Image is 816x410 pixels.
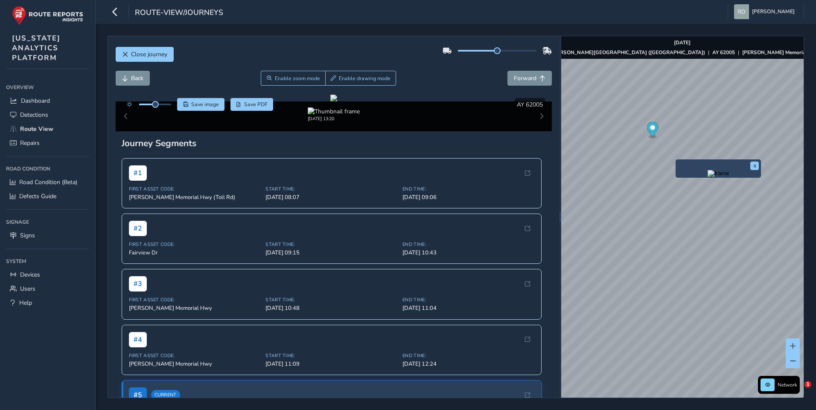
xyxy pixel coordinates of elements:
[402,304,534,312] span: [DATE] 11:04
[6,162,89,175] div: Road Condition
[129,387,147,403] span: # 5
[6,108,89,122] a: Detections
[265,360,397,368] span: [DATE] 11:09
[265,193,397,201] span: [DATE] 08:07
[6,175,89,189] a: Road Condition (Beta)
[6,216,89,228] div: Signage
[402,360,534,368] span: [DATE] 12:24
[122,137,546,149] div: Journey Segments
[6,282,89,296] a: Users
[129,332,147,347] span: # 4
[339,75,391,82] span: Enable drawing mode
[19,192,56,200] span: Defects Guide
[678,170,759,176] button: Preview frame
[402,297,534,303] span: End Time:
[265,352,397,359] span: Start Time:
[804,381,811,388] span: 1
[750,162,759,170] button: x
[12,6,83,25] img: rr logo
[734,4,798,19] button: [PERSON_NAME]
[787,381,807,401] iframe: Intercom live chat
[6,268,89,282] a: Devices
[129,241,261,248] span: First Asset Code:
[20,231,35,240] span: Signs
[6,296,89,310] a: Help
[244,101,268,108] span: Save PDF
[131,74,143,82] span: Back
[402,193,534,201] span: [DATE] 09:06
[517,101,543,109] span: AY 62005
[261,71,325,86] button: Zoom
[191,101,219,108] span: Save image
[129,186,261,192] span: First Asset Code:
[21,97,50,105] span: Dashboard
[6,81,89,94] div: Overview
[151,390,180,400] span: Current
[308,115,360,122] div: [DATE] 13:20
[129,276,147,292] span: # 3
[19,178,77,186] span: Road Condition (Beta)
[6,255,89,268] div: System
[752,4,795,19] span: [PERSON_NAME]
[20,139,40,147] span: Repairs
[129,297,261,303] span: First Asset Code:
[116,47,174,62] button: Close journey
[20,271,40,279] span: Devices
[647,122,658,139] div: Map marker
[6,189,89,203] a: Defects Guide
[514,74,536,82] span: Forward
[129,221,147,236] span: # 2
[20,125,53,133] span: Route View
[402,241,534,248] span: End Time:
[265,186,397,192] span: Start Time:
[778,381,797,388] span: Network
[325,71,396,86] button: Draw
[129,360,261,368] span: [PERSON_NAME] Memorial Hwy
[265,249,397,257] span: [DATE] 09:15
[402,249,534,257] span: [DATE] 10:43
[129,193,261,201] span: [PERSON_NAME] Memorial Hwy (Toll Rd)
[12,33,61,63] span: [US_STATE] ANALYTICS PLATFORM
[129,352,261,359] span: First Asset Code:
[402,186,534,192] span: End Time:
[6,122,89,136] a: Route View
[708,170,729,177] img: frame
[524,49,705,56] strong: ASSET NO. [PERSON_NAME][GEOGRAPHIC_DATA] ([GEOGRAPHIC_DATA])
[230,98,274,111] button: PDF
[275,75,320,82] span: Enable zoom mode
[402,352,534,359] span: End Time:
[129,165,147,181] span: # 1
[265,304,397,312] span: [DATE] 10:48
[734,4,749,19] img: diamond-layout
[20,111,48,119] span: Detections
[265,241,397,248] span: Start Time:
[6,228,89,243] a: Signs
[6,136,89,150] a: Repairs
[177,98,224,111] button: Save
[507,71,552,86] button: Forward
[712,49,735,56] strong: AY 62005
[20,285,35,293] span: Users
[129,304,261,312] span: [PERSON_NAME] Memorial Hwy
[674,39,691,46] strong: [DATE]
[135,7,223,19] span: route-view/journeys
[129,249,261,257] span: Fairview Dr
[265,297,397,303] span: Start Time:
[308,107,360,115] img: Thumbnail frame
[6,94,89,108] a: Dashboard
[116,71,150,86] button: Back
[131,50,167,58] span: Close journey
[19,299,32,307] span: Help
